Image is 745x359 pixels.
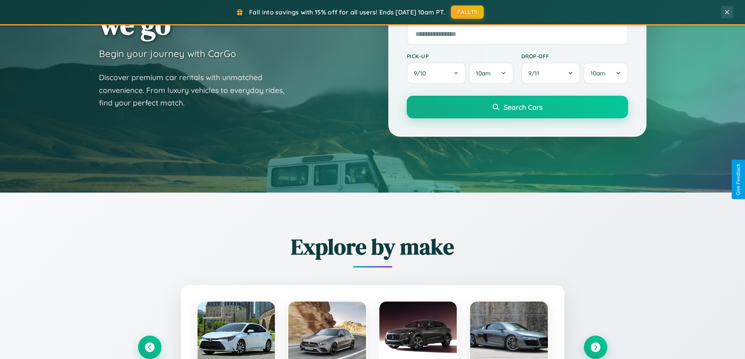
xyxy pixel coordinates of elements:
[736,164,741,195] div: Give Feedback
[99,48,236,59] h3: Begin your journey with CarGo
[591,70,605,77] span: 10am
[528,70,543,77] span: 9 / 11
[407,53,513,59] label: Pick-up
[451,5,484,19] button: FALL15
[407,63,466,84] button: 9/10
[414,70,430,77] span: 9 / 10
[138,232,607,262] h2: Explore by make
[476,70,491,77] span: 10am
[521,53,628,59] label: Drop-off
[249,8,445,16] span: Fall into savings with 15% off for all users! Ends [DATE] 10am PT.
[407,96,628,118] button: Search Cars
[583,63,628,84] button: 10am
[521,63,581,84] button: 9/11
[469,63,513,84] button: 10am
[99,71,294,109] p: Discover premium car rentals with unmatched convenience. From luxury vehicles to everyday rides, ...
[504,103,542,111] span: Search Cars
